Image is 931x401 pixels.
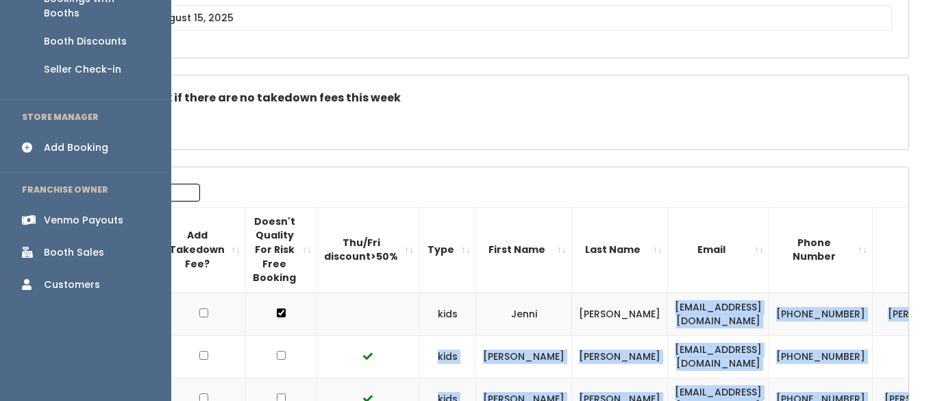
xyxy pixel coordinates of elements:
[572,335,668,378] td: [PERSON_NAME]
[87,92,892,104] h5: Check this box if there are no takedown fees this week
[476,335,572,378] td: [PERSON_NAME]
[476,293,572,336] td: Jenni
[572,293,668,336] td: [PERSON_NAME]
[419,293,476,336] td: kids
[419,207,476,292] th: Type: activate to sort column ascending
[668,293,769,336] td: [EMAIL_ADDRESS][DOMAIN_NAME]
[44,213,123,228] div: Venmo Payouts
[44,245,104,260] div: Booth Sales
[668,335,769,378] td: [EMAIL_ADDRESS][DOMAIN_NAME]
[572,207,668,292] th: Last Name: activate to sort column ascending
[44,62,121,77] div: Seller Check-in
[419,335,476,378] td: kids
[668,207,769,292] th: Email: activate to sort column ascending
[476,207,572,292] th: First Name: activate to sort column ascending
[769,207,873,292] th: Phone Number: activate to sort column ascending
[87,5,892,31] input: August 9 - August 15, 2025
[769,293,873,336] td: [PHONE_NUMBER]
[44,34,127,49] div: Booth Discounts
[769,335,873,378] td: [PHONE_NUMBER]
[44,141,108,155] div: Add Booking
[162,207,246,292] th: Add Takedown Fee?: activate to sort column ascending
[317,207,419,292] th: Thu/Fri discount&gt;50%: activate to sort column ascending
[44,278,100,292] div: Customers
[246,207,317,292] th: Doesn't Quality For Risk Free Booking : activate to sort column ascending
